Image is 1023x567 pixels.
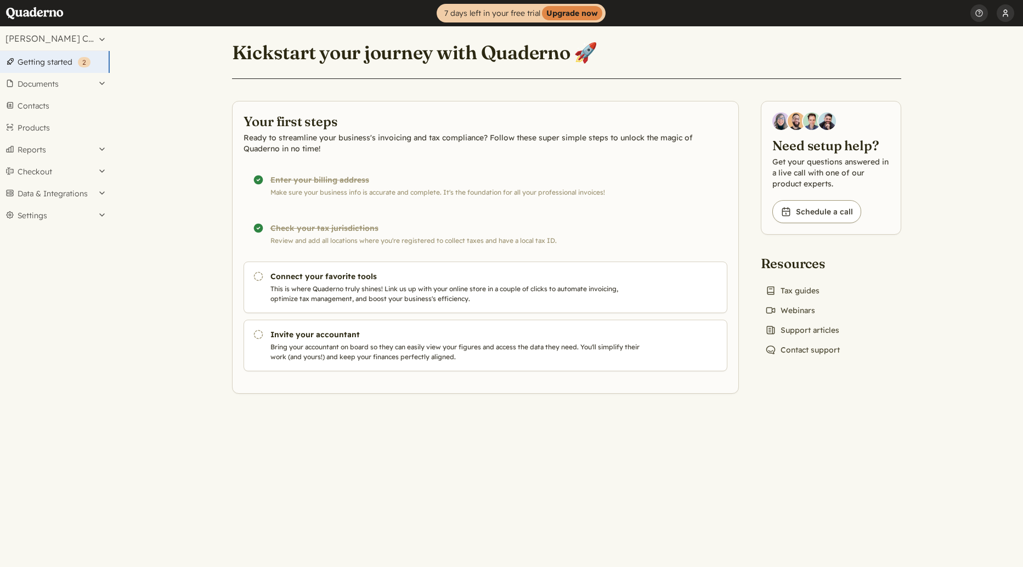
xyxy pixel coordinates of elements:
a: 7 days left in your free trialUpgrade now [437,4,606,22]
p: Get your questions answered in a live call with one of our product experts. [772,156,890,189]
p: Ready to streamline your business's invoicing and tax compliance? Follow these super simple steps... [244,132,727,154]
a: Contact support [761,342,844,358]
h2: Your first steps [244,112,727,130]
img: Javier Rubio, DevRel at Quaderno [818,112,836,130]
a: Tax guides [761,283,824,298]
p: This is where Quaderno truly shines! Link us up with your online store in a couple of clicks to a... [270,284,645,304]
h1: Kickstart your journey with Quaderno 🚀 [232,41,598,65]
span: 2 [82,58,86,66]
strong: Upgrade now [542,6,602,20]
p: Bring your accountant on board so they can easily view your figures and access the data they need... [270,342,645,362]
h3: Connect your favorite tools [270,271,645,282]
h3: Invite your accountant [270,329,645,340]
img: Jairo Fumero, Account Executive at Quaderno [788,112,805,130]
a: Support articles [761,322,844,338]
a: Invite your accountant Bring your accountant on board so they can easily view your figures and ac... [244,320,727,371]
h2: Resources [761,254,844,272]
img: Diana Carrasco, Account Executive at Quaderno [772,112,790,130]
a: Webinars [761,303,819,318]
a: Connect your favorite tools This is where Quaderno truly shines! Link us up with your online stor... [244,262,727,313]
a: Schedule a call [772,200,861,223]
img: Ivo Oltmans, Business Developer at Quaderno [803,112,821,130]
h2: Need setup help? [772,137,890,154]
